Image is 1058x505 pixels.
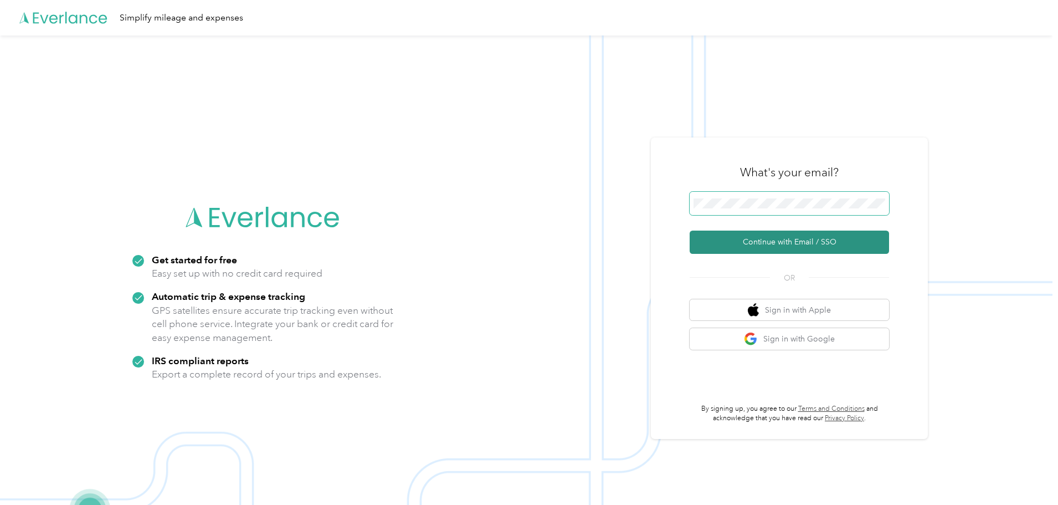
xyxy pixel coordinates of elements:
[152,304,394,345] p: GPS satellites ensure accurate trip tracking even without cell phone service. Integrate your bank...
[120,11,243,25] div: Simplify mileage and expenses
[690,328,889,350] button: google logoSign in with Google
[740,165,839,180] h3: What's your email?
[744,332,758,346] img: google logo
[152,267,322,280] p: Easy set up with no credit card required
[690,299,889,321] button: apple logoSign in with Apple
[152,290,305,302] strong: Automatic trip & expense tracking
[690,231,889,254] button: Continue with Email / SSO
[748,303,759,317] img: apple logo
[798,405,865,413] a: Terms and Conditions
[690,404,889,424] p: By signing up, you agree to our and acknowledge that you have read our .
[152,355,249,366] strong: IRS compliant reports
[152,368,381,381] p: Export a complete record of your trips and expenses.
[770,272,809,284] span: OR
[825,414,864,422] a: Privacy Policy
[152,254,237,266] strong: Get started for free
